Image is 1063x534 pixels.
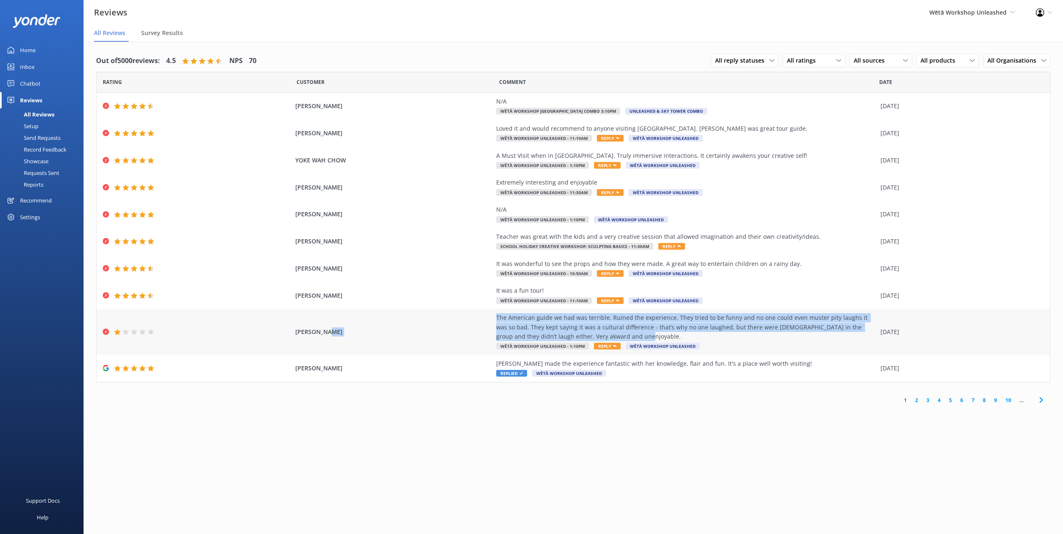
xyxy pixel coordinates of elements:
[787,56,821,65] span: All ratings
[911,396,922,404] a: 2
[922,396,934,404] a: 3
[94,29,125,37] span: All Reviews
[496,151,876,160] div: A Must Visit when in [GEOGRAPHIC_DATA]. Truly immersive interactions. It certainly awakens your c...
[945,396,956,404] a: 5
[20,209,40,225] div: Settings
[496,313,876,341] div: The American guide we had was terrible. Ruined the experience. They tried to be funny and no one ...
[20,58,35,75] div: Inbox
[5,155,84,167] a: Showcase
[979,396,990,404] a: 8
[629,270,703,277] span: Wētā Workshop Unleashed
[496,178,876,187] div: Extremely interesting and enjoyable
[96,56,160,66] h4: Out of 5000 reviews:
[880,291,1040,300] div: [DATE]
[496,216,589,223] span: Wētā Workshop Unleashed - 1:10pm
[880,183,1040,192] div: [DATE]
[880,101,1040,111] div: [DATE]
[626,162,700,169] span: Wētā Workshop Unleashed
[1001,396,1015,404] a: 10
[496,162,589,169] span: Wētā Workshop Unleashed - 1:10pm
[921,56,960,65] span: All products
[295,210,492,219] span: [PERSON_NAME]
[295,129,492,138] span: [PERSON_NAME]
[496,243,653,250] span: School Holiday Creative Workshop: Sculpting Basics - 11:30am
[5,120,84,132] a: Setup
[166,56,176,66] h4: 4.5
[880,210,1040,219] div: [DATE]
[103,78,122,86] span: Date
[880,156,1040,165] div: [DATE]
[496,370,527,377] span: Replied
[5,132,84,144] a: Send Requests
[880,327,1040,337] div: [DATE]
[5,109,84,120] a: All Reviews
[295,183,492,192] span: [PERSON_NAME]
[5,120,38,132] div: Setup
[900,396,911,404] a: 1
[594,216,668,223] span: Wētā Workshop Unleashed
[929,8,1007,16] span: Wētā Workshop Unleashed
[295,264,492,273] span: [PERSON_NAME]
[295,237,492,246] span: [PERSON_NAME]
[625,108,707,114] span: Unleashed & Sky Tower Combo
[496,108,620,114] span: Wētā Workshop [GEOGRAPHIC_DATA] COMBO 3:10pm
[496,205,876,214] div: N/A
[597,135,624,142] span: Reply
[854,56,890,65] span: All sources
[20,42,36,58] div: Home
[879,78,892,86] span: Date
[295,291,492,300] span: [PERSON_NAME]
[496,359,876,368] div: [PERSON_NAME] made the experience fantastic with her knowledge, flair and fun. It's a place well ...
[5,167,59,179] div: Requests Sent
[499,78,526,86] span: Question
[934,396,945,404] a: 4
[295,364,492,373] span: [PERSON_NAME]
[94,6,127,19] h3: Reviews
[597,270,624,277] span: Reply
[229,56,243,66] h4: NPS
[715,56,769,65] span: All reply statuses
[496,135,592,142] span: Wētā Workshop Unleashed - 11:10am
[597,297,624,304] span: Reply
[5,144,66,155] div: Record Feedback
[496,97,876,106] div: N/A
[496,343,589,349] span: Wētā Workshop Unleashed - 1:10pm
[629,297,703,304] span: Wētā Workshop Unleashed
[594,343,621,349] span: Reply
[629,189,703,196] span: Wētā Workshop Unleashed
[967,396,979,404] a: 7
[1015,396,1027,404] span: ...
[5,167,84,179] a: Requests Sent
[5,179,43,190] div: Reports
[295,101,492,111] span: [PERSON_NAME]
[249,56,256,66] h4: 70
[13,14,61,28] img: yonder-white-logo.png
[295,156,492,165] span: YOKE WAH CHOW
[880,264,1040,273] div: [DATE]
[295,327,492,337] span: [PERSON_NAME]
[597,189,624,196] span: Reply
[532,370,606,377] span: Wētā Workshop Unleashed
[956,396,967,404] a: 6
[990,396,1001,404] a: 9
[20,192,52,209] div: Recommend
[5,132,61,144] div: Send Requests
[880,129,1040,138] div: [DATE]
[20,92,42,109] div: Reviews
[629,135,703,142] span: Wētā Workshop Unleashed
[37,509,48,526] div: Help
[496,124,876,133] div: Loved it and would recommend to anyone visiting [GEOGRAPHIC_DATA]. [PERSON_NAME] was great tour g...
[496,189,592,196] span: Wētā Workshop Unleashed - 11:30am
[496,286,876,295] div: It was a fun tour!
[5,109,54,120] div: All Reviews
[496,297,592,304] span: Wētā Workshop Unleashed - 11:10am
[987,56,1041,65] span: All Organisations
[880,364,1040,373] div: [DATE]
[26,492,60,509] div: Support Docs
[496,232,876,241] div: Teacher was great with the kids and a very creative session that allowed imagination and their ow...
[880,237,1040,246] div: [DATE]
[496,270,592,277] span: Wētā Workshop Unleashed - 10:50am
[5,144,84,155] a: Record Feedback
[594,162,621,169] span: Reply
[297,78,325,86] span: Date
